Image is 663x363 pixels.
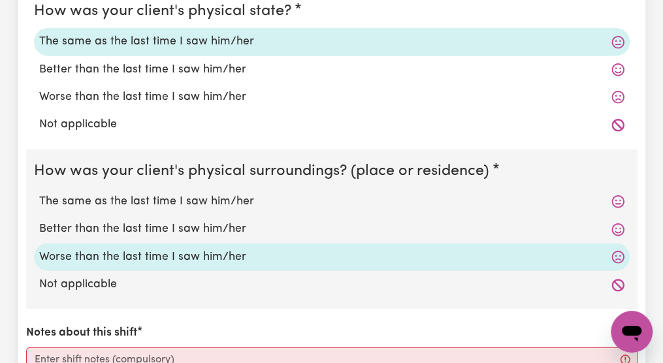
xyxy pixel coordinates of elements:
[34,160,494,183] legend: How was your client's physical surroundings? (place or residence)
[26,324,137,341] label: Notes about this shift
[39,249,624,266] label: Worse than the last time I saw him/her
[39,116,624,133] label: Not applicable
[611,311,653,353] iframe: Button to launch messaging window
[39,193,624,210] label: The same as the last time I saw him/her
[39,221,624,238] label: Better than the last time I saw him/her
[39,276,624,293] label: Not applicable
[39,89,624,106] label: Worse than the last time I saw him/her
[39,33,624,50] label: The same as the last time I saw him/her
[39,61,624,78] label: Better than the last time I saw him/her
